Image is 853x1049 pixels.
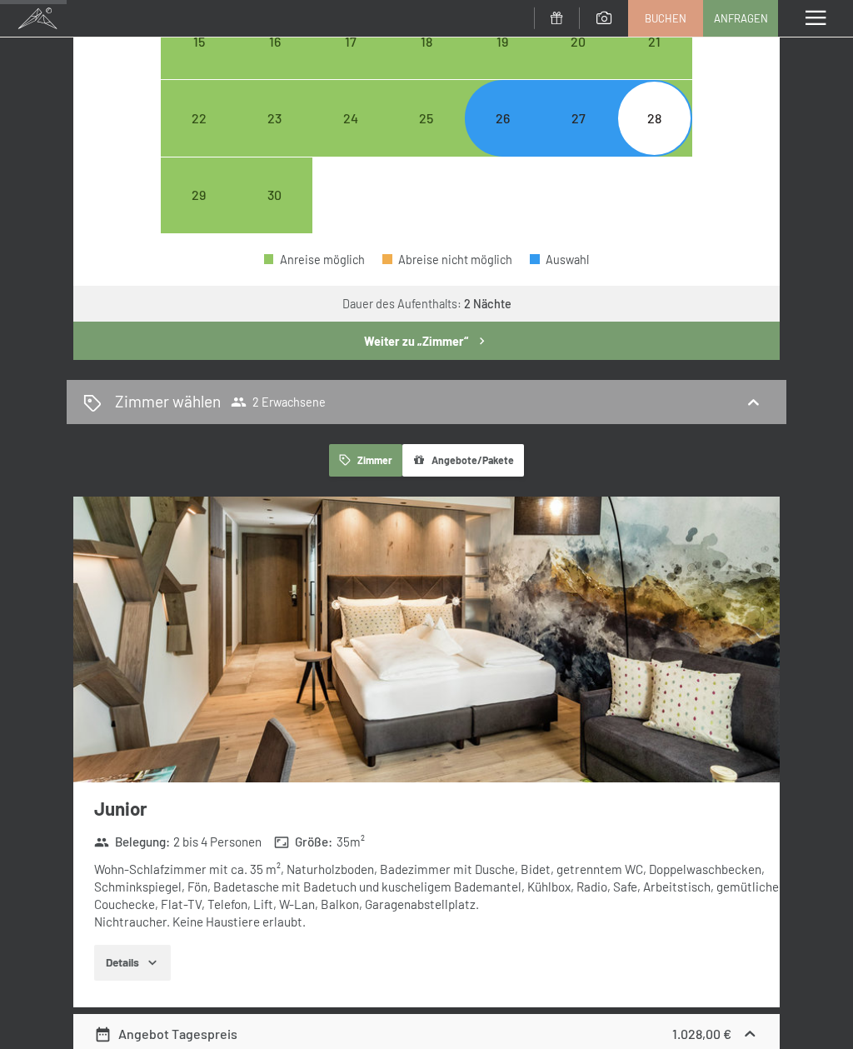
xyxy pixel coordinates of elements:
[264,254,365,266] div: Anreise möglich
[237,3,312,79] div: Tue Sep 16 2025
[541,80,616,156] div: Anreise möglich
[237,157,312,233] div: Anreise möglich
[672,1026,731,1042] strong: 1.028,00 €
[542,35,615,107] div: 20
[314,35,387,107] div: 17
[388,80,464,156] div: Thu Sep 25 2025
[464,297,511,311] b: 2 Nächte
[238,35,311,107] div: 16
[618,112,691,184] div: 28
[618,35,691,107] div: 21
[162,188,235,261] div: 29
[274,833,332,851] strong: Größe :
[388,3,464,79] div: Thu Sep 18 2025
[465,80,541,156] div: Anreise möglich
[238,112,311,184] div: 23
[94,861,780,932] div: Wohn-Schlafzimmer mit ca. 35 m², Naturholzboden, Badezimmer mit Dusche, Bidet, getrenntem WC, Dop...
[237,80,312,156] div: Tue Sep 23 2025
[237,157,312,233] div: Tue Sep 30 2025
[466,112,539,184] div: 26
[312,80,388,156] div: Wed Sep 24 2025
[337,833,365,851] span: 35 m²
[616,80,692,156] div: Sun Sep 28 2025
[465,3,541,79] div: Anreise möglich
[161,80,237,156] div: Mon Sep 22 2025
[237,80,312,156] div: Anreise möglich
[161,157,237,233] div: Mon Sep 29 2025
[94,833,170,851] strong: Belegung :
[73,497,780,782] img: mss_renderimg.php
[342,296,511,312] div: Dauer des Aufenthalts:
[161,3,237,79] div: Anreise möglich
[390,35,462,107] div: 18
[542,112,615,184] div: 27
[645,11,686,26] span: Buchen
[704,1,777,36] a: Anfragen
[94,945,170,982] button: Details
[161,80,237,156] div: Anreise möglich
[530,254,589,266] div: Auswahl
[382,254,512,266] div: Abreise nicht möglich
[541,3,616,79] div: Anreise möglich
[616,80,692,156] div: Anreise möglich
[312,3,388,79] div: Anreise möglich
[465,3,541,79] div: Fri Sep 19 2025
[312,3,388,79] div: Wed Sep 17 2025
[237,3,312,79] div: Anreise möglich
[541,80,616,156] div: Sat Sep 27 2025
[616,3,692,79] div: Anreise möglich
[541,3,616,79] div: Sat Sep 20 2025
[390,112,462,184] div: 25
[231,394,326,410] span: 2 Erwachsene
[714,11,768,26] span: Anfragen
[402,444,524,477] button: Angebote/Pakete
[73,322,780,360] button: Weiter zu „Zimmer“
[312,80,388,156] div: Anreise möglich
[329,444,402,477] button: Zimmer
[616,3,692,79] div: Sun Sep 21 2025
[466,35,539,107] div: 19
[173,833,262,851] span: 2 bis 4 Personen
[314,112,387,184] div: 24
[629,1,702,36] a: Buchen
[162,35,235,107] div: 15
[162,112,235,184] div: 22
[238,188,311,261] div: 30
[388,80,464,156] div: Anreise möglich
[161,3,237,79] div: Mon Sep 15 2025
[115,391,221,413] h2: Zimmer wählen
[388,3,464,79] div: Anreise möglich
[94,796,780,822] h3: Junior
[94,1024,237,1044] div: Angebot Tagespreis
[161,157,237,233] div: Anreise möglich
[465,80,541,156] div: Fri Sep 26 2025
